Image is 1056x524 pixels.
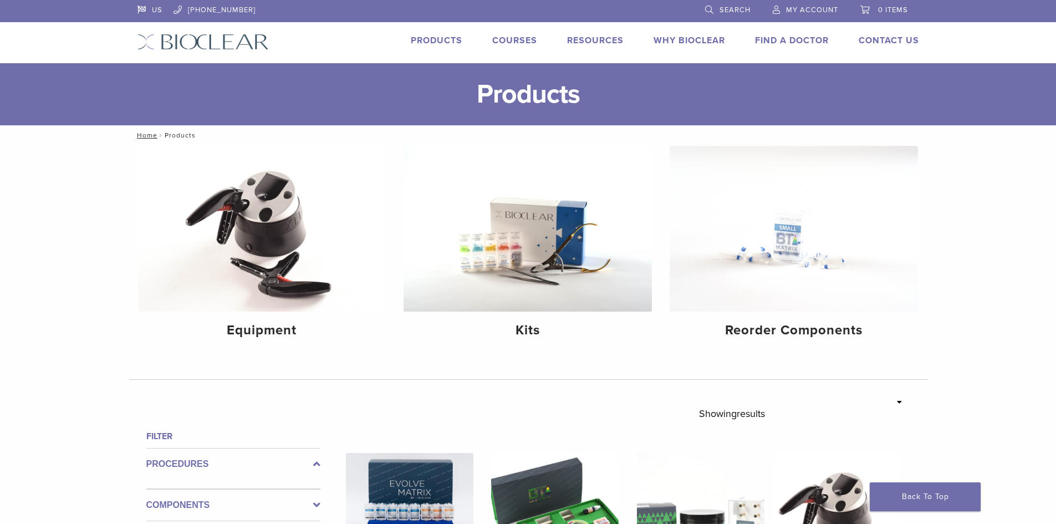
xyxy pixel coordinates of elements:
img: Reorder Components [670,146,918,312]
a: Resources [567,35,624,46]
a: Contact Us [859,35,919,46]
label: Components [146,498,320,512]
label: Procedures [146,457,320,471]
img: Kits [404,146,652,312]
a: Why Bioclear [654,35,725,46]
img: Bioclear [137,34,269,50]
a: Back To Top [870,482,981,511]
a: Reorder Components [670,146,918,348]
h4: Equipment [147,320,377,340]
a: Products [411,35,462,46]
h4: Reorder Components [679,320,909,340]
span: / [157,133,165,138]
p: Showing results [699,402,765,425]
a: Home [134,131,157,139]
a: Equipment [138,146,386,348]
nav: Products [129,125,927,145]
img: Equipment [138,146,386,312]
span: Search [720,6,751,14]
h4: Filter [146,430,320,443]
span: My Account [786,6,838,14]
a: Find A Doctor [755,35,829,46]
a: Kits [404,146,652,348]
a: Courses [492,35,537,46]
span: 0 items [878,6,908,14]
h4: Kits [412,320,643,340]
